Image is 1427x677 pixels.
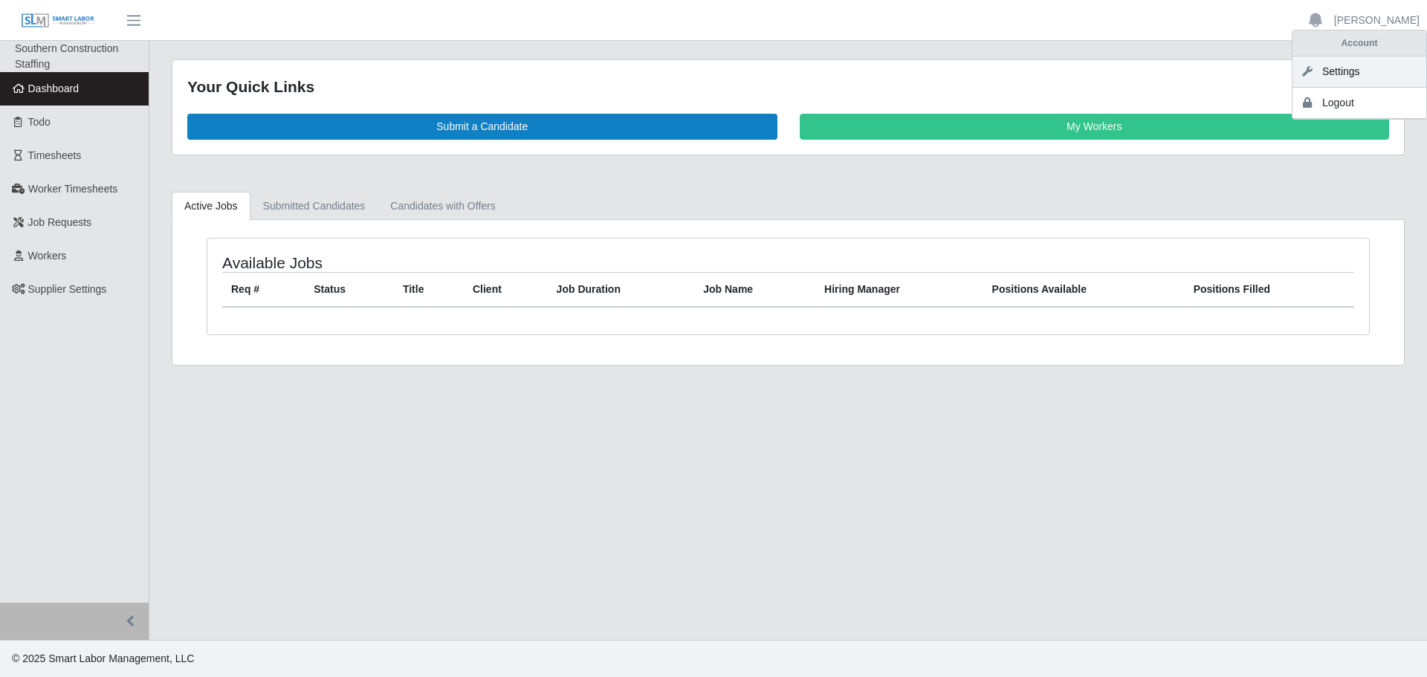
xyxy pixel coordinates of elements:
[1292,88,1426,119] a: Logout
[694,272,815,307] th: Job Name
[464,272,548,307] th: Client
[250,192,378,221] a: Submitted Candidates
[983,272,1185,307] th: Positions Available
[800,114,1390,140] a: My Workers
[28,250,67,262] span: Workers
[1185,272,1354,307] th: Positions Filled
[12,652,194,664] span: © 2025 Smart Labor Management, LLC
[1292,56,1426,88] a: Settings
[815,272,983,307] th: Hiring Manager
[21,13,95,29] img: SLM Logo
[28,183,117,195] span: Worker Timesheets
[28,216,92,228] span: Job Requests
[394,272,464,307] th: Title
[222,272,305,307] th: Req #
[172,192,250,221] a: Active Jobs
[305,272,394,307] th: Status
[28,149,82,161] span: Timesheets
[187,114,777,140] a: Submit a Candidate
[28,283,107,295] span: Supplier Settings
[187,75,1389,99] div: Your Quick Links
[1334,13,1420,28] a: [PERSON_NAME]
[378,192,508,221] a: Candidates with Offers
[548,272,695,307] th: Job Duration
[1342,38,1378,48] strong: Account
[15,42,118,70] span: Southern Construction Staffing
[28,116,51,128] span: Todo
[222,253,681,272] h4: Available Jobs
[28,82,80,94] span: Dashboard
